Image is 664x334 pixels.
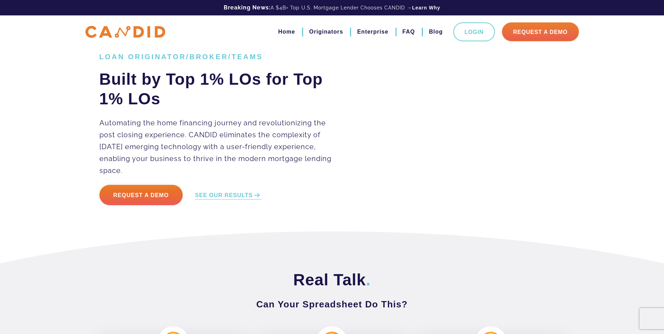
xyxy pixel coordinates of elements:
[99,270,565,290] h2: Real Talk
[99,53,342,61] h1: LOAN ORIGINATOR/BROKER/TEAMS
[99,185,183,205] a: Request a Demo
[357,26,388,38] a: Enterprise
[453,22,495,41] a: Login
[429,26,443,38] a: Blog
[412,4,440,11] a: Learn Why
[309,26,343,38] a: Originators
[403,26,415,38] a: FAQ
[85,26,165,38] img: CANDID APP
[195,192,261,200] a: SEE OUR RESULTS
[99,69,342,109] h2: Built by Top 1% LOs for Top 1% LOs
[99,117,342,176] p: Automating the home financing journey and revolutionizing the post closing experience. CANDID eli...
[99,298,565,311] h3: Can Your Spreadsheet Do This?
[224,4,271,11] b: Breaking News:
[366,271,371,289] span: .
[502,22,579,41] a: Request A Demo
[278,26,295,38] a: Home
